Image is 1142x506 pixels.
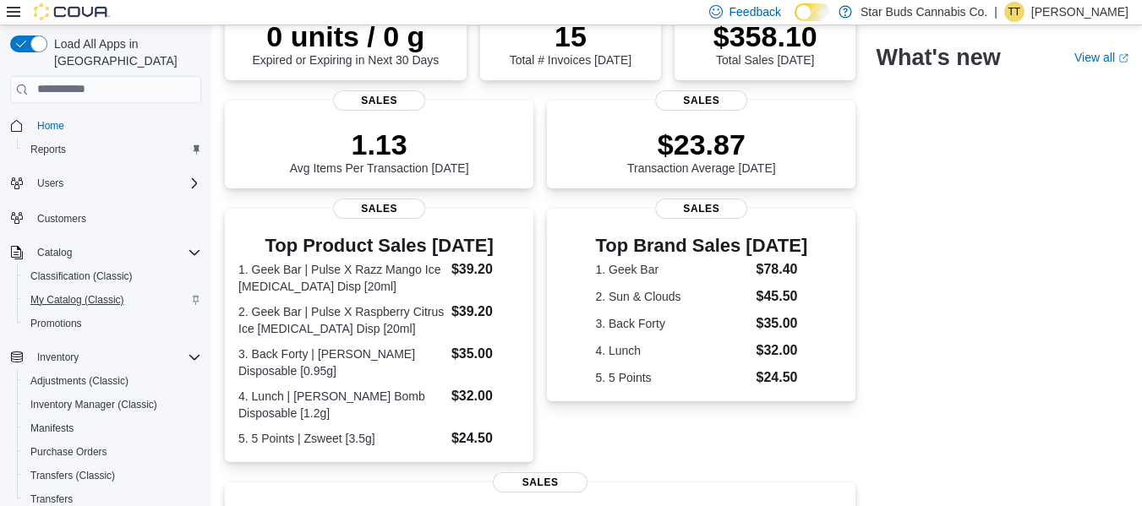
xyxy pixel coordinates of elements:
p: $23.87 [627,128,776,161]
dt: 2. Geek Bar | Pulse X Raspberry Citrus Ice [MEDICAL_DATA] Disp [20ml] [238,303,445,337]
dt: 3. Back Forty [595,315,749,332]
button: Home [3,113,208,138]
span: Inventory Manager (Classic) [24,394,201,415]
a: Purchase Orders [24,442,114,462]
img: Cova [34,3,110,20]
dd: $24.50 [757,367,808,388]
a: Promotions [24,313,89,334]
a: Manifests [24,418,80,438]
p: Star Buds Cannabis Co. [861,2,987,22]
div: Total # Invoices [DATE] [510,19,631,67]
button: Inventory Manager (Classic) [17,393,208,416]
svg: External link [1118,53,1128,63]
a: Reports [24,139,73,160]
a: Home [30,116,71,136]
span: Users [37,177,63,190]
dd: $39.20 [451,302,520,322]
button: Reports [17,138,208,161]
button: Promotions [17,312,208,335]
a: Customers [30,209,93,229]
a: My Catalog (Classic) [24,290,131,310]
span: Reports [24,139,201,160]
span: My Catalog (Classic) [24,290,201,310]
span: Adjustments (Classic) [24,371,201,391]
span: Promotions [30,317,82,330]
span: Promotions [24,313,201,334]
span: Load All Apps in [GEOGRAPHIC_DATA] [47,35,201,69]
a: View allExternal link [1074,51,1128,64]
span: Customers [30,207,201,228]
span: Inventory [30,347,201,367]
p: 15 [510,19,631,53]
dt: 2. Sun & Clouds [595,288,749,305]
div: Expired or Expiring in Next 30 Days [252,19,439,67]
dd: $24.50 [451,428,520,449]
span: Adjustments (Classic) [30,374,128,388]
span: Home [30,115,201,136]
span: Catalog [30,242,201,263]
span: Transfers (Classic) [30,469,115,482]
span: Customers [37,212,86,226]
button: Adjustments (Classic) [17,369,208,393]
button: Customers [3,205,208,230]
button: Catalog [3,241,208,264]
span: Classification (Classic) [30,269,133,283]
div: Transaction Average [DATE] [627,128,776,175]
span: Catalog [37,246,72,259]
span: Inventory Manager (Classic) [30,398,157,411]
div: Avg Items Per Transaction [DATE] [290,128,469,175]
div: Total Sales [DATE] [713,19,817,67]
a: Inventory Manager (Classic) [24,394,164,415]
span: Purchase Orders [24,442,201,462]
span: Users [30,173,201,193]
a: Classification (Classic) [24,266,139,286]
dt: 1. Geek Bar [595,261,749,278]
dt: 1. Geek Bar | Pulse X Razz Mango Ice [MEDICAL_DATA] Disp [20ml] [238,261,445,295]
dt: 4. Lunch [595,342,749,359]
dt: 5. 5 Points [595,369,749,386]
dd: $78.40 [757,259,808,280]
button: Users [3,171,208,195]
button: Classification (Classic) [17,264,208,288]
span: TT [1008,2,1021,22]
span: My Catalog (Classic) [30,293,124,307]
span: Sales [333,90,426,111]
span: Classification (Classic) [24,266,201,286]
dd: $35.00 [451,344,520,364]
span: Sales [333,199,426,219]
button: Purchase Orders [17,440,208,464]
a: Adjustments (Classic) [24,371,135,391]
button: Catalog [30,242,79,263]
dt: 5. 5 Points | Zsweet [3.5g] [238,430,445,447]
h3: Top Brand Sales [DATE] [595,236,807,256]
span: Transfers (Classic) [24,465,201,486]
dd: $35.00 [757,313,808,334]
span: Inventory [37,351,79,364]
dd: $32.00 [757,340,808,361]
div: Tannis Talarico [1004,2,1025,22]
p: 1.13 [290,128,469,161]
h2: What's new [876,44,1000,71]
input: Dark Mode [795,3,830,21]
dd: $39.20 [451,259,520,280]
span: Manifests [24,418,201,438]
p: [PERSON_NAME] [1031,2,1128,22]
span: Sales [655,90,748,111]
p: 0 units / 0 g [252,19,439,53]
h3: Top Product Sales [DATE] [238,236,520,256]
span: Reports [30,143,66,156]
button: Inventory [30,347,85,367]
dd: $45.50 [757,286,808,307]
span: Sales [655,199,748,219]
button: Users [30,173,70,193]
dt: 4. Lunch | [PERSON_NAME] Bomb Disposable [1.2g] [238,388,445,422]
span: Purchase Orders [30,445,107,459]
p: | [994,2,997,22]
button: Inventory [3,345,208,369]
span: Feedback [729,3,781,20]
span: Sales [493,472,587,492]
span: Transfers [30,492,73,506]
span: Manifests [30,422,74,435]
button: Transfers (Classic) [17,464,208,487]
